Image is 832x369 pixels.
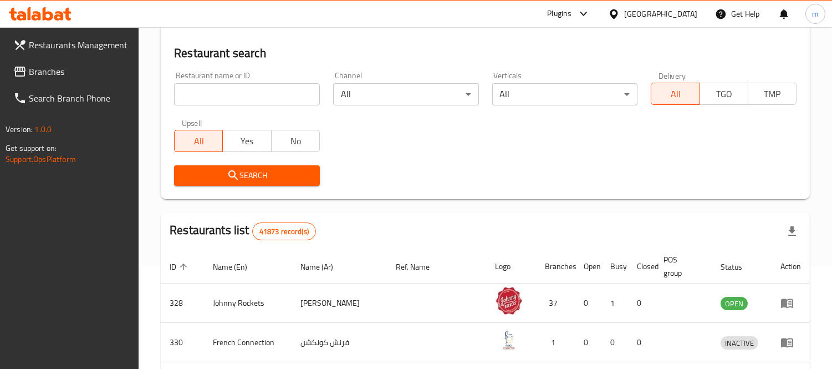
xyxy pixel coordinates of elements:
[174,45,797,62] h2: Restaurant search
[213,260,262,274] span: Name (En)
[575,250,601,284] th: Open
[4,32,139,58] a: Restaurants Management
[252,223,316,240] div: Total records count
[204,323,292,362] td: French Connection
[6,141,57,155] span: Get support on:
[780,296,801,310] div: Menu
[536,323,575,362] td: 1
[161,323,204,362] td: 330
[812,8,819,20] span: m
[292,323,387,362] td: فرنش كونكشن
[204,284,292,323] td: Johnny Rockets
[628,250,655,284] th: Closed
[29,38,130,52] span: Restaurants Management
[748,83,797,105] button: TMP
[174,83,320,105] input: Search for restaurant name or ID..
[659,72,686,79] label: Delivery
[29,92,130,105] span: Search Branch Phone
[396,260,444,274] span: Ref. Name
[772,250,810,284] th: Action
[700,83,748,105] button: TGO
[495,287,523,315] img: Johnny Rockets
[624,8,697,20] div: [GEOGRAPHIC_DATA]
[486,250,536,284] th: Logo
[179,133,218,149] span: All
[182,119,202,127] label: Upsell
[227,133,267,149] span: Yes
[253,226,315,237] span: 41873 record(s)
[495,326,523,354] img: French Connection
[753,86,792,102] span: TMP
[721,337,758,350] span: INACTIVE
[301,260,348,274] span: Name (Ar)
[174,165,320,186] button: Search
[161,284,204,323] td: 328
[721,260,757,274] span: Status
[780,336,801,349] div: Menu
[34,122,52,137] span: 1.0.0
[663,253,698,280] span: POS group
[276,133,315,149] span: No
[656,86,695,102] span: All
[628,323,655,362] td: 0
[651,83,700,105] button: All
[4,85,139,112] a: Search Branch Phone
[628,284,655,323] td: 0
[601,284,628,323] td: 1
[170,222,316,240] h2: Restaurants list
[721,297,748,310] span: OPEN
[271,130,320,152] button: No
[292,284,387,323] td: [PERSON_NAME]
[492,83,638,105] div: All
[547,7,571,21] div: Plugins
[779,218,805,245] div: Export file
[6,152,76,166] a: Support.OpsPlatform
[183,169,311,183] span: Search
[575,284,601,323] td: 0
[575,323,601,362] td: 0
[536,250,575,284] th: Branches
[721,336,758,350] div: INACTIVE
[601,323,628,362] td: 0
[174,130,223,152] button: All
[170,260,191,274] span: ID
[601,250,628,284] th: Busy
[29,65,130,78] span: Branches
[536,284,575,323] td: 37
[4,58,139,85] a: Branches
[333,83,479,105] div: All
[705,86,744,102] span: TGO
[6,122,33,137] span: Version:
[222,130,271,152] button: Yes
